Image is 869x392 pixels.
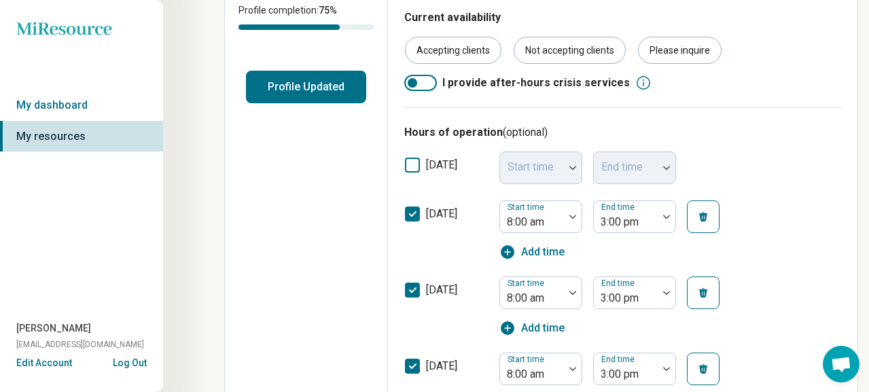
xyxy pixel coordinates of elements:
label: Start time [508,279,547,288]
button: Edit Account [16,356,72,370]
label: Start time [508,202,547,212]
button: Profile Updated [246,71,366,103]
span: [EMAIL_ADDRESS][DOMAIN_NAME] [16,338,144,351]
span: I provide after-hours crisis services [442,75,630,91]
span: [DATE] [426,359,457,372]
div: Open chat [823,346,859,382]
span: [DATE] [426,207,457,220]
span: [DATE] [426,158,457,171]
label: End time [601,202,637,212]
div: Profile completion [238,24,374,30]
h3: Hours of operation [404,124,841,141]
label: End time [601,355,637,364]
button: Add time [499,244,565,260]
button: Add time [499,320,565,336]
span: [PERSON_NAME] [16,321,91,336]
span: Add time [521,320,565,336]
button: Log Out [113,356,147,367]
p: Current availability [404,10,841,26]
div: Not accepting clients [514,37,626,64]
label: End time [601,279,637,288]
label: Start time [508,355,547,364]
span: Add time [521,244,565,260]
div: Accepting clients [405,37,501,64]
span: 75 % [319,5,337,16]
span: (optional) [503,126,548,139]
span: [DATE] [426,283,457,296]
div: Please inquire [638,37,722,64]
